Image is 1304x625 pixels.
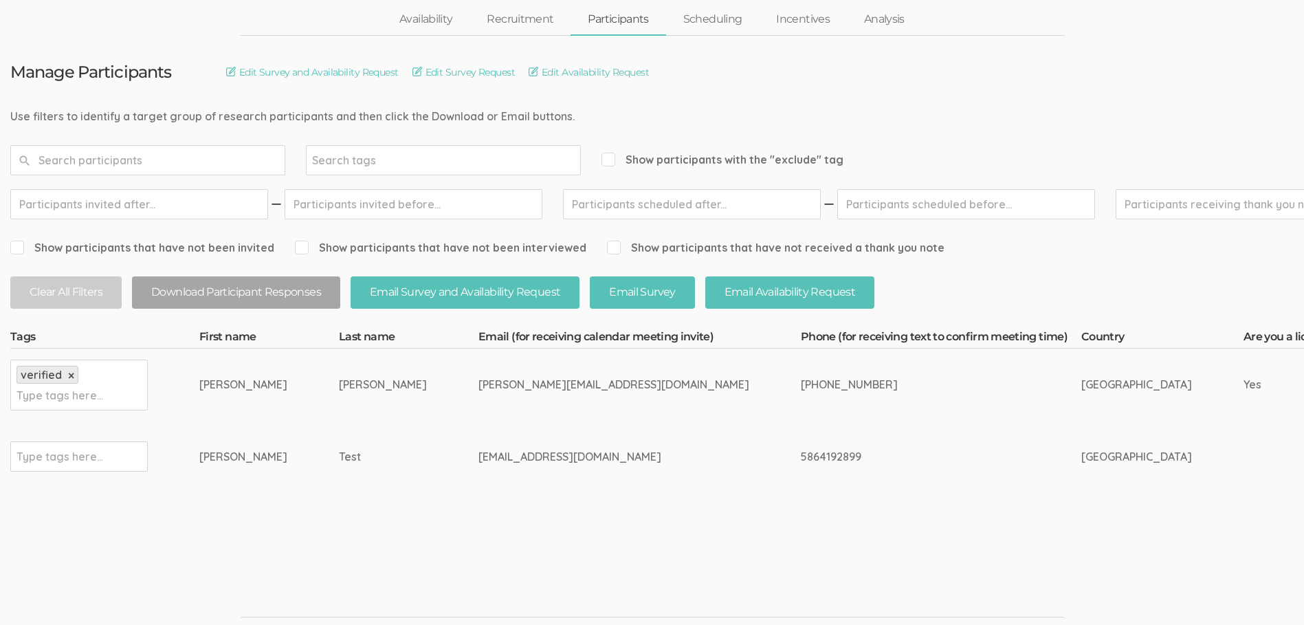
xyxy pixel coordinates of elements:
[199,329,339,349] th: First name
[590,276,694,309] button: Email Survey
[478,377,749,393] div: [PERSON_NAME][EMAIL_ADDRESS][DOMAIN_NAME]
[339,329,478,349] th: Last name
[412,65,515,80] a: Edit Survey Request
[199,377,287,393] div: [PERSON_NAME]
[21,368,62,382] span: verified
[847,5,922,34] a: Analysis
[529,65,649,80] a: Edit Availability Request
[10,189,268,219] input: Participants invited after...
[705,276,874,309] button: Email Availability Request
[339,449,427,465] div: Test
[563,189,821,219] input: Participants scheduled after...
[469,5,571,34] a: Recruitment
[801,377,1030,393] div: [PHONE_NUMBER]
[801,449,1030,465] div: 5864192899
[351,276,579,309] button: Email Survey and Availability Request
[269,189,283,219] img: dash.svg
[132,276,340,309] button: Download Participant Responses
[759,5,847,34] a: Incentives
[601,152,843,168] span: Show participants with the "exclude" tag
[312,151,398,169] input: Search tags
[478,449,749,465] div: [EMAIL_ADDRESS][DOMAIN_NAME]
[801,329,1081,349] th: Phone (for receiving text to confirm meeting time)
[1081,449,1192,465] div: [GEOGRAPHIC_DATA]
[1081,377,1192,393] div: [GEOGRAPHIC_DATA]
[478,329,801,349] th: Email (for receiving calendar meeting invite)
[199,449,287,465] div: [PERSON_NAME]
[10,329,199,349] th: Tags
[16,448,102,465] input: Type tags here...
[10,145,285,175] input: Search participants
[226,65,399,80] a: Edit Survey and Availability Request
[10,63,171,81] h3: Manage Participants
[285,189,542,219] input: Participants invited before...
[339,377,427,393] div: [PERSON_NAME]
[1235,559,1304,625] iframe: Chat Widget
[1081,329,1244,349] th: Country
[16,386,102,404] input: Type tags here...
[68,370,74,382] a: ×
[837,189,1095,219] input: Participants scheduled before...
[607,240,944,256] span: Show participants that have not received a thank you note
[295,240,586,256] span: Show participants that have not been interviewed
[10,240,274,256] span: Show participants that have not been invited
[822,189,836,219] img: dash.svg
[382,5,469,34] a: Availability
[571,5,665,34] a: Participants
[666,5,760,34] a: Scheduling
[10,276,122,309] button: Clear All Filters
